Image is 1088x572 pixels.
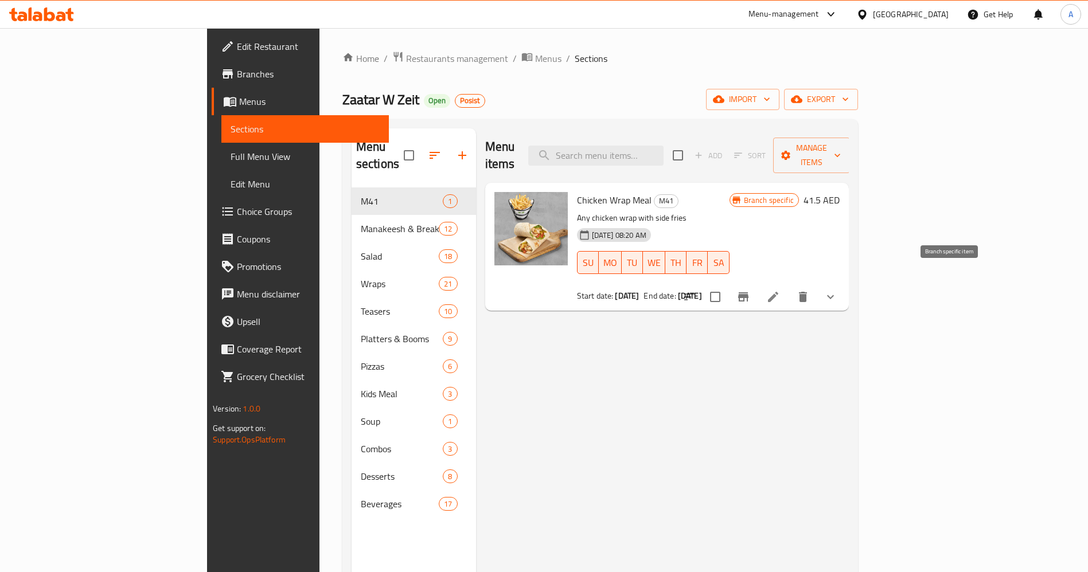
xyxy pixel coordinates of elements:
span: 3 [443,389,457,399]
span: Open [424,96,450,105]
div: items [439,304,457,318]
span: Edit Restaurant [237,40,380,53]
span: Desserts [361,469,443,483]
span: Coverage Report [237,342,380,356]
span: M41 [361,194,443,208]
div: Beverages17 [352,490,476,518]
div: items [443,414,457,428]
div: M411 [352,187,476,215]
span: Select to update [703,285,727,309]
button: SU [577,251,599,274]
a: Edit Menu [221,170,389,198]
div: [GEOGRAPHIC_DATA] [873,8,949,21]
div: items [443,442,457,456]
span: Promotions [237,260,380,273]
div: Desserts8 [352,463,476,490]
span: Select section first [727,147,773,164]
span: 8 [443,471,457,482]
button: TU [622,251,643,274]
p: Any chicken wrap with side fries [577,211,730,225]
a: Restaurants management [392,51,508,66]
span: TU [626,254,638,271]
span: WE [648,254,661,271]
a: Promotions [212,253,389,280]
button: import [706,89,779,110]
span: M41 [654,194,678,207]
span: Get support on: [213,421,266,436]
span: Add item [690,147,727,164]
span: Manakeesh & Breakfast [361,222,439,236]
div: Kids Meal3 [352,380,476,408]
button: sort-choices [676,283,703,311]
span: Menus [239,95,380,108]
a: Menus [521,51,561,66]
span: [DATE] 08:20 AM [587,230,651,241]
div: items [439,222,457,236]
div: Menu-management [748,7,819,21]
span: Version: [213,401,241,416]
a: Choice Groups [212,198,389,225]
span: Sections [231,122,380,136]
img: Chicken Wrap Meal [494,192,568,265]
span: 1 [443,416,457,427]
span: 9 [443,334,457,344]
div: Wraps21 [352,270,476,297]
span: Coupons [237,232,380,246]
div: items [439,249,457,263]
span: Sections [575,52,607,65]
span: 1.0.0 [243,401,260,416]
b: [DATE] [615,288,639,303]
div: items [443,469,457,483]
div: items [439,497,457,511]
span: Full Menu View [231,150,380,163]
span: Select all sections [397,143,421,167]
nav: Menu sections [352,183,476,522]
span: 12 [439,224,457,234]
span: Kids Meal [361,387,443,401]
button: WE [643,251,665,274]
button: MO [599,251,622,274]
span: Restaurants management [406,52,508,65]
div: items [443,387,457,401]
span: End date: [644,288,676,303]
div: items [443,332,457,346]
span: FR [691,254,703,271]
span: MO [603,254,617,271]
a: Edit Restaurant [212,33,389,60]
a: Coverage Report [212,335,389,363]
div: Platters & Booms9 [352,325,476,352]
span: Edit Menu [231,177,380,191]
button: SA [708,251,729,274]
span: Branches [237,67,380,81]
div: Platters & Booms [361,332,443,346]
span: Menus [535,52,561,65]
a: Upsell [212,308,389,335]
h2: Menu items [485,138,515,173]
span: Start date: [577,288,614,303]
div: Salad [361,249,439,263]
span: Grocery Checklist [237,370,380,383]
a: Grocery Checklist [212,363,389,390]
span: Select section [666,143,690,167]
div: Soup1 [352,408,476,435]
span: Manage items [782,141,841,170]
span: import [715,92,770,107]
span: Teasers [361,304,439,318]
span: Combos [361,442,443,456]
span: export [793,92,849,107]
span: Pizzas [361,359,443,373]
span: Beverages [361,497,439,511]
button: Manage items [773,138,850,173]
span: 1 [443,196,457,207]
button: export [784,89,858,110]
span: Soup [361,414,443,428]
div: M41 [654,194,678,208]
span: Sort sections [421,142,449,169]
div: Open [424,94,450,108]
span: 21 [439,279,457,289]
